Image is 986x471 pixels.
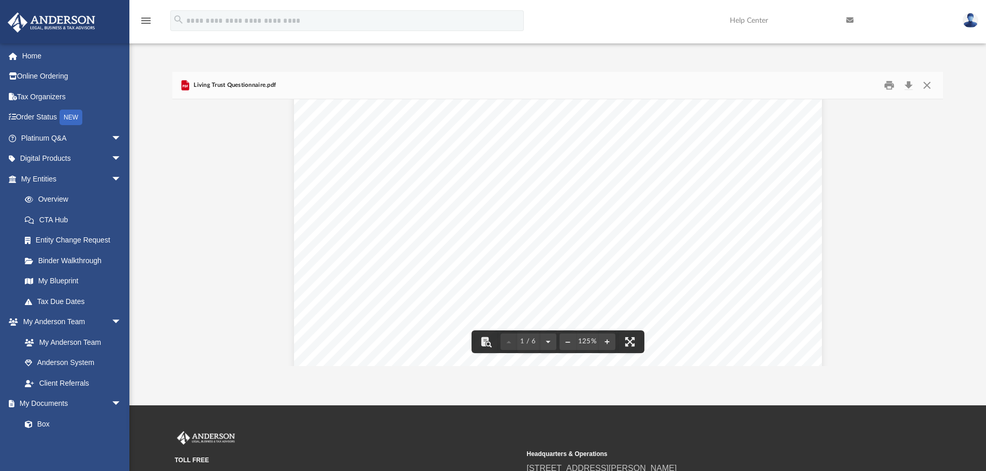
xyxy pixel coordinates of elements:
div: File preview [172,99,944,366]
a: Anderson System [14,353,132,373]
span: Living Trust Questionnaire.pdf [192,81,276,90]
button: Print [879,78,900,94]
img: Anderson Advisors Platinum Portal [175,431,237,445]
a: My Blueprint [14,271,132,292]
small: Headquarters & Operations [527,449,872,459]
div: NEW [60,110,82,125]
a: My Entitiesarrow_drop_down [7,169,137,189]
a: My Anderson Teamarrow_drop_down [7,312,132,332]
span: arrow_drop_down [111,148,132,170]
a: Online Ordering [7,66,137,87]
a: My Documentsarrow_drop_down [7,393,132,414]
a: Tax Due Dates [14,291,137,312]
span: arrow_drop_down [111,393,132,415]
span: arrow_drop_down [111,169,132,190]
button: Download [899,78,918,94]
img: User Pic [963,13,978,28]
span: 1 / 6 [517,338,540,345]
button: Next page [540,330,556,353]
a: Tax Organizers [7,86,137,107]
a: Meeting Minutes [14,434,132,455]
a: Client Referrals [14,373,132,393]
a: Digital Productsarrow_drop_down [7,148,137,169]
button: Zoom in [599,330,615,353]
span: arrow_drop_down [111,128,132,149]
button: Enter fullscreen [619,330,641,353]
a: CTA Hub [14,209,137,230]
a: Order StatusNEW [7,107,137,128]
div: Current zoom level [576,338,599,345]
i: menu [140,14,152,27]
button: Close [918,78,936,94]
i: search [173,14,184,25]
img: Anderson Advisors Platinum Portal [5,12,98,33]
a: Overview [14,189,137,210]
a: Entity Change Request [14,230,137,251]
button: Toggle findbar [475,330,497,353]
a: Binder Walkthrough [14,250,137,271]
button: 1 / 6 [517,330,540,353]
span: arrow_drop_down [111,312,132,333]
div: Preview [172,72,944,366]
div: Document Viewer [172,99,944,366]
a: My Anderson Team [14,332,127,353]
a: Box [14,414,127,434]
button: Zoom out [560,330,576,353]
a: menu [140,20,152,27]
small: TOLL FREE [175,455,520,465]
a: Home [7,45,137,66]
a: Platinum Q&Aarrow_drop_down [7,128,137,148]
